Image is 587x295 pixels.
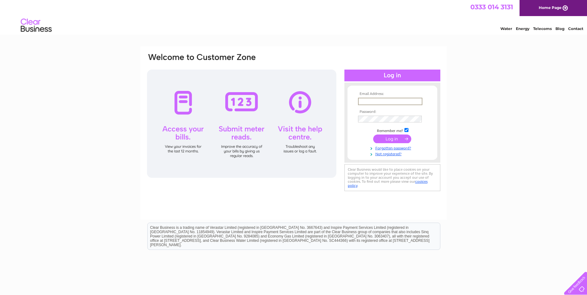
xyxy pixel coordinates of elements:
[533,26,552,31] a: Telecoms
[373,135,411,143] input: Submit
[358,145,428,151] a: Forgotten password?
[358,151,428,156] a: Not registered?
[568,26,583,31] a: Contact
[470,3,513,11] a: 0333 014 3131
[20,16,52,35] img: logo.png
[516,26,529,31] a: Energy
[348,179,428,188] a: cookies policy
[356,92,428,96] th: Email Address:
[356,127,428,133] td: Remember me?
[500,26,512,31] a: Water
[356,110,428,114] th: Password:
[344,164,440,191] div: Clear Business would like to place cookies on your computer to improve your experience of the sit...
[148,3,440,30] div: Clear Business is a trading name of Verastar Limited (registered in [GEOGRAPHIC_DATA] No. 3667643...
[555,26,564,31] a: Blog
